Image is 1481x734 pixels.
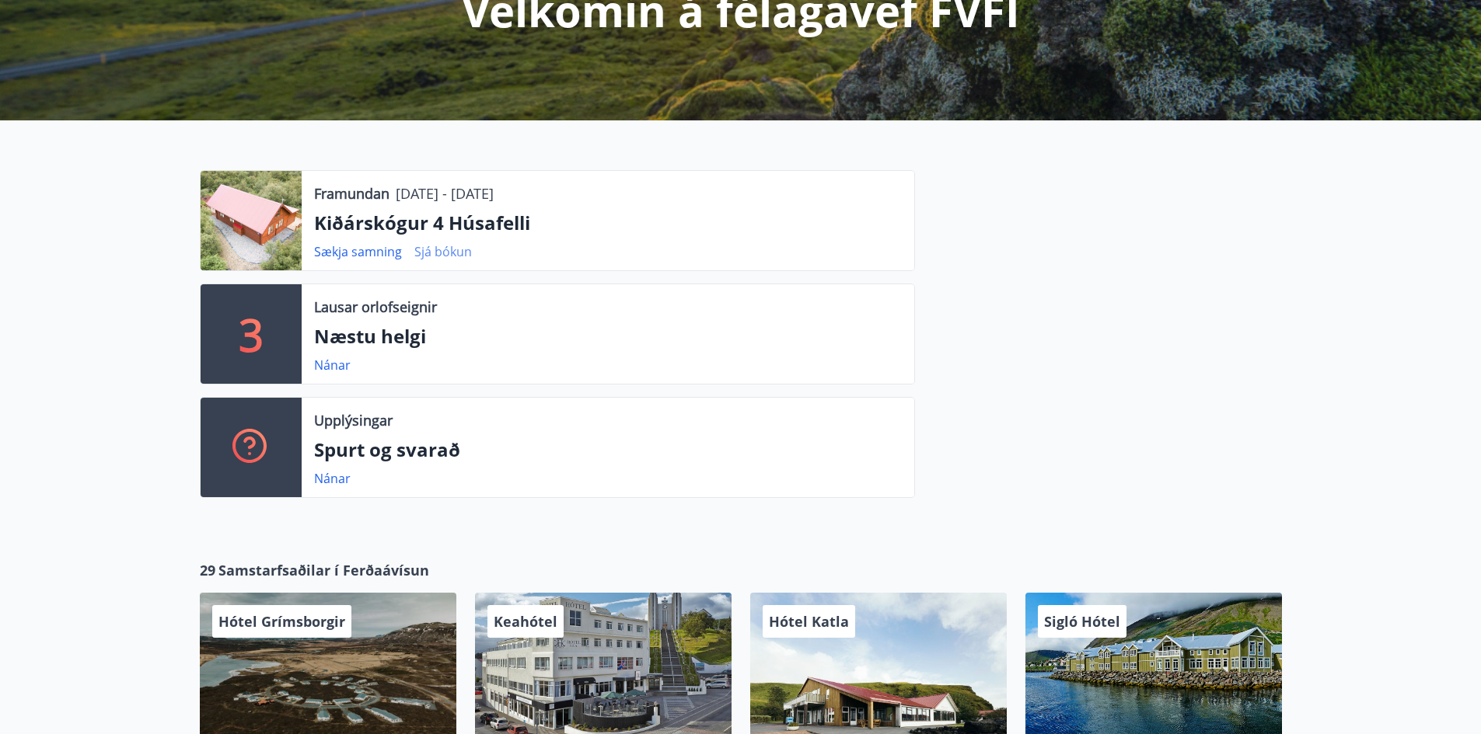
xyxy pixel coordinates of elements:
[314,297,437,317] p: Lausar orlofseignir
[314,410,393,430] p: Upplýsingar
[200,560,215,580] span: 29
[218,560,429,580] span: Samstarfsaðilar í Ferðaávísun
[314,210,902,236] p: Kiðárskógur 4 Húsafelli
[314,183,389,204] p: Framundan
[314,470,351,487] a: Nánar
[314,437,902,463] p: Spurt og svarað
[414,243,472,260] a: Sjá bókun
[1044,612,1120,631] span: Sigló Hótel
[494,612,557,631] span: Keahótel
[239,304,264,364] p: 3
[314,243,402,260] a: Sækja samning
[314,357,351,374] a: Nánar
[396,183,494,204] p: [DATE] - [DATE]
[218,612,345,631] span: Hótel Grímsborgir
[769,612,849,631] span: Hótel Katla
[314,323,902,350] p: Næstu helgi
